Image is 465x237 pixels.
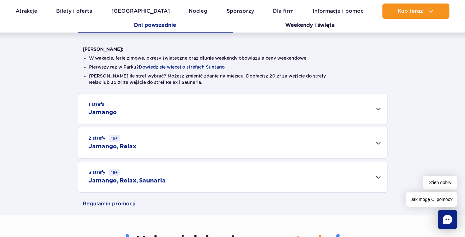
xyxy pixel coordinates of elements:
h2: Jamango [88,109,117,116]
div: Chat [438,210,457,229]
small: 16+ [109,169,120,176]
li: W wakacje, ferie zimowe, okresy świąteczne oraz długie weekendy obowiązują ceny weekendowe. [89,55,376,61]
a: Nocleg [189,4,207,19]
a: Atrakcje [16,4,37,19]
button: Dni powszednie [78,19,233,33]
span: Kup teraz [398,8,423,14]
small: 3 strefy [88,169,120,176]
a: [GEOGRAPHIC_DATA] [111,4,170,19]
span: Dzień dobry! [423,176,457,189]
span: Jak mogę Ci pomóc? [406,192,457,207]
a: Bilety i oferta [56,4,92,19]
button: Dowiedz się więcej o strefach Suntago [139,64,225,70]
li: Pierwszy raz w Parku? [89,64,376,70]
a: Sponsorzy [227,4,254,19]
li: [PERSON_NAME] ile stref wybrać? Możesz zmienić zdanie na miejscu. Dopłacisz 20 zł za wejście do s... [89,73,376,85]
a: Informacje i pomoc [313,4,364,19]
a: Dla firm [273,4,294,19]
h2: Jamango, Relax, Saunaria [88,177,166,185]
h2: Jamango, Relax [88,143,136,151]
small: 16+ [109,135,120,142]
small: 1 strefa [88,101,104,107]
button: Kup teraz [382,4,449,19]
small: 2 strefy [88,135,120,142]
a: Regulamin promocji [83,193,383,215]
strong: [PERSON_NAME]: [83,47,123,52]
button: Weekendy i święta [233,19,387,33]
